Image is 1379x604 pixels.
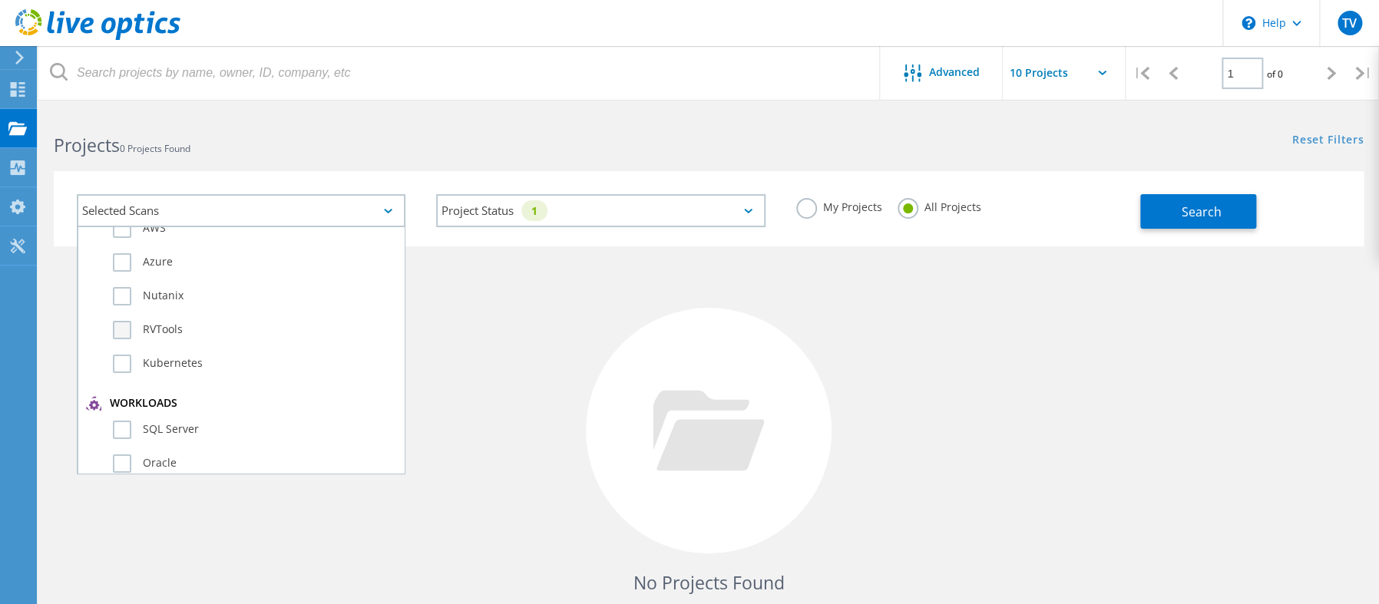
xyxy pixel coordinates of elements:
div: | [1126,46,1157,101]
b: Projects [54,133,120,157]
div: | [1348,46,1379,101]
span: of 0 [1267,68,1283,81]
input: Search projects by name, owner, ID, company, etc [38,46,881,100]
label: Oracle [113,454,396,473]
a: Live Optics Dashboard [15,32,180,43]
a: Reset Filters [1292,134,1364,147]
label: Nutanix [113,287,396,305]
div: 1 [521,200,547,221]
span: 0 Projects Found [120,142,190,155]
label: AWS [113,219,396,238]
div: Selected Scans [77,194,405,227]
div: Project Status [436,194,765,227]
svg: \n [1242,16,1255,30]
span: Search [1181,203,1221,220]
button: Search [1140,194,1256,229]
label: Kubernetes [113,355,396,373]
label: SQL Server [113,421,396,439]
div: Workloads [86,396,396,411]
label: All Projects [898,198,981,213]
label: My Projects [796,198,882,213]
label: RVTools [113,321,396,339]
label: Azure [113,253,396,272]
span: Advanced [929,67,980,78]
span: TV [1342,17,1357,29]
h4: No Projects Found [69,570,1348,596]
